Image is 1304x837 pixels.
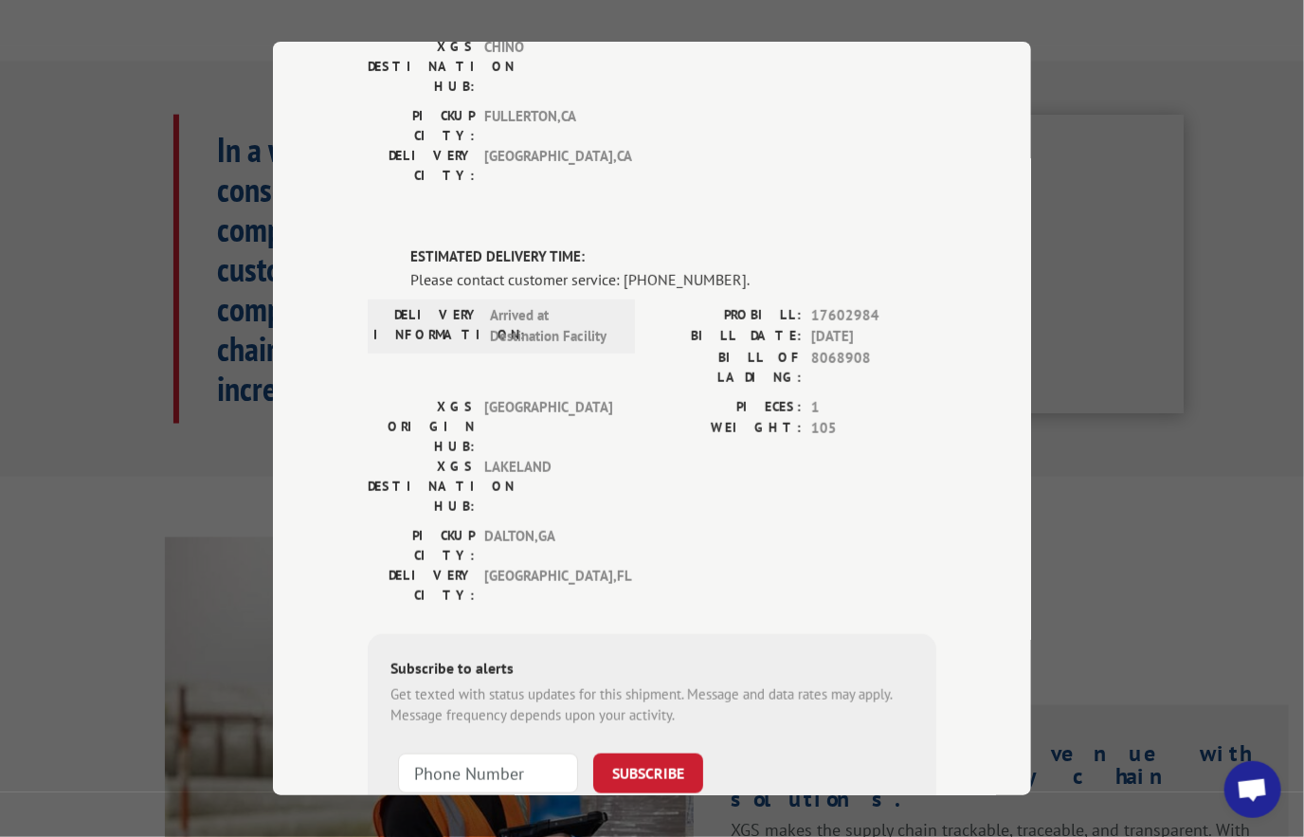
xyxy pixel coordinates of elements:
label: ESTIMATED DELIVERY TIME: [410,246,936,268]
span: Arrived at Destination Facility [490,305,618,348]
label: WEIGHT: [652,418,802,440]
label: PICKUP CITY: [368,526,475,566]
div: Open chat [1224,761,1281,818]
input: Phone Number [398,754,578,793]
label: DELIVERY CITY: [368,566,475,606]
span: [GEOGRAPHIC_DATA] [484,397,612,457]
label: PIECES: [652,397,802,419]
label: BILL OF LADING: [652,348,802,388]
span: 1 [811,397,936,419]
label: PICKUP CITY: [368,106,475,146]
div: Subscribe to alerts [390,657,914,684]
span: 105 [811,418,936,440]
label: DELIVERY INFORMATION: [373,305,480,348]
div: Get texted with status updates for this shipment. Message and data rates may apply. Message frequ... [390,684,914,727]
span: [GEOGRAPHIC_DATA] , FL [484,566,612,606]
span: [DATE] [811,326,936,348]
span: FULLERTON , CA [484,106,612,146]
span: [GEOGRAPHIC_DATA] , CA [484,146,612,186]
span: CHINO [484,37,612,97]
span: 17602984 [811,305,936,327]
span: DALTON , GA [484,526,612,566]
label: PROBILL: [652,305,802,327]
label: XGS DESTINATION HUB: [368,457,475,517]
div: Please contact customer service: [PHONE_NUMBER]. [410,268,936,291]
span: LAKELAND [484,457,612,517]
button: SUBSCRIBE [593,754,703,793]
label: XGS DESTINATION HUB: [368,37,475,97]
label: XGS ORIGIN HUB: [368,397,475,457]
label: DELIVERY CITY: [368,146,475,186]
span: 8068908 [811,348,936,388]
label: BILL DATE: [652,326,802,348]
